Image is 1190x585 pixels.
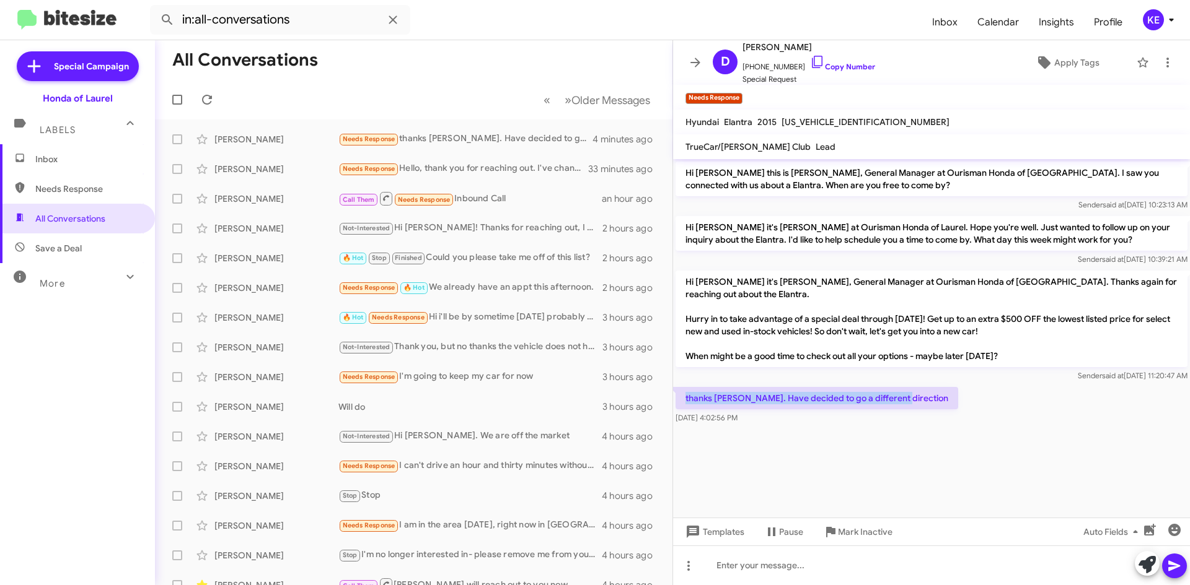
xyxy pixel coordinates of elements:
[754,521,813,543] button: Pause
[602,490,663,502] div: 4 hours ago
[214,430,338,443] div: [PERSON_NAME]
[1073,521,1153,543] button: Auto Fields
[338,488,602,503] div: Stop
[1078,254,1188,264] span: Sender [DATE] 10:39:21 AM
[602,222,663,235] div: 2 hours ago
[602,193,663,205] div: an hour ago
[779,521,803,543] span: Pause
[1054,51,1100,74] span: Apply Tags
[602,341,663,353] div: 3 hours ago
[602,371,663,383] div: 3 hours ago
[214,401,338,413] div: [PERSON_NAME]
[43,92,113,105] div: Honda of Laurel
[1132,9,1176,30] button: KE
[35,242,82,254] span: Save a Deal
[338,370,602,384] div: I'm going to keep my car for now
[685,116,719,128] span: Hyundai
[782,116,950,128] span: [US_VEHICLE_IDENTIFICATION_NUMBER]
[1029,4,1084,40] a: Insights
[602,252,663,264] div: 2 hours ago
[40,124,76,136] span: Labels
[343,196,375,204] span: Call Them
[338,162,588,176] div: Hello, thank you for reaching out. I've changed my mind. Thank you.
[343,165,395,173] span: Needs Response
[338,518,602,532] div: I am in the area [DATE], right now in [GEOGRAPHIC_DATA]. I am working on a lease deal on the EX m...
[343,284,395,292] span: Needs Response
[338,401,602,413] div: Will do
[343,373,395,381] span: Needs Response
[372,313,425,321] span: Needs Response
[676,387,958,409] p: thanks [PERSON_NAME]. Have decided to go a different direction
[35,153,141,165] span: Inbox
[544,92,550,108] span: «
[338,251,602,265] div: Could you please take me off of this list?
[338,191,602,206] div: Inbound Call
[395,254,422,262] span: Finished
[676,413,738,422] span: [DATE] 4:02:56 PM
[838,521,892,543] span: Mark Inactive
[810,62,875,71] a: Copy Number
[602,460,663,472] div: 4 hours ago
[724,116,752,128] span: Elantra
[214,193,338,205] div: [PERSON_NAME]
[214,519,338,532] div: [PERSON_NAME]
[1143,9,1164,30] div: KE
[602,282,663,294] div: 2 hours ago
[565,92,571,108] span: »
[338,132,593,146] div: thanks [PERSON_NAME]. Have decided to go a different direction
[214,222,338,235] div: [PERSON_NAME]
[214,252,338,264] div: [PERSON_NAME]
[403,284,425,292] span: 🔥 Hot
[1102,254,1124,264] span: said at
[602,519,663,532] div: 4 hours ago
[571,93,650,107] span: Older Messages
[338,548,602,562] div: I'm no longer interested in- please remove me from your list
[214,341,338,353] div: [PERSON_NAME]
[536,87,558,113] button: Previous
[35,212,105,225] span: All Conversations
[593,133,663,145] div: 4 minutes ago
[338,459,602,473] div: I can't drive an hour and thirty minutes without knowing what the bottom line number is
[602,430,663,443] div: 4 hours ago
[602,401,663,413] div: 3 hours ago
[343,313,364,321] span: 🔥 Hot
[343,254,364,262] span: 🔥 Hot
[557,87,658,113] button: Next
[685,141,811,152] span: TrueCar/[PERSON_NAME] Club
[757,116,777,128] span: 2015
[214,460,338,472] div: [PERSON_NAME]
[338,310,602,324] div: Hi i'll be by sometime [DATE] probably soon
[338,280,602,295] div: We already have an appt this afternoon.
[922,4,967,40] a: Inbox
[343,521,395,529] span: Needs Response
[343,343,390,351] span: Not-Interested
[1003,51,1130,74] button: Apply Tags
[602,311,663,324] div: 3 hours ago
[1084,4,1132,40] span: Profile
[1078,371,1188,380] span: Sender [DATE] 11:20:47 AM
[676,162,1188,196] p: Hi [PERSON_NAME] this is [PERSON_NAME], General Manager at Ourisman Honda of [GEOGRAPHIC_DATA]. I...
[214,371,338,383] div: [PERSON_NAME]
[816,141,835,152] span: Lead
[721,52,730,72] span: D
[343,551,358,559] span: Stop
[683,521,744,543] span: Templates
[17,51,139,81] a: Special Campaign
[54,60,129,72] span: Special Campaign
[343,462,395,470] span: Needs Response
[35,183,141,195] span: Needs Response
[343,224,390,232] span: Not-Interested
[743,40,875,54] span: [PERSON_NAME]
[967,4,1029,40] a: Calendar
[150,5,410,35] input: Search
[1103,200,1124,209] span: said at
[1078,200,1188,209] span: Sender [DATE] 10:23:13 AM
[676,216,1188,251] p: Hi [PERSON_NAME] it's [PERSON_NAME] at Ourisman Honda of Laurel. Hope you're well. Just wanted to...
[743,54,875,73] span: [PHONE_NUMBER]
[338,221,602,235] div: Hi [PERSON_NAME]! Thanks for reaching out, I already bought the car! Thank you
[673,521,754,543] button: Templates
[214,311,338,324] div: [PERSON_NAME]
